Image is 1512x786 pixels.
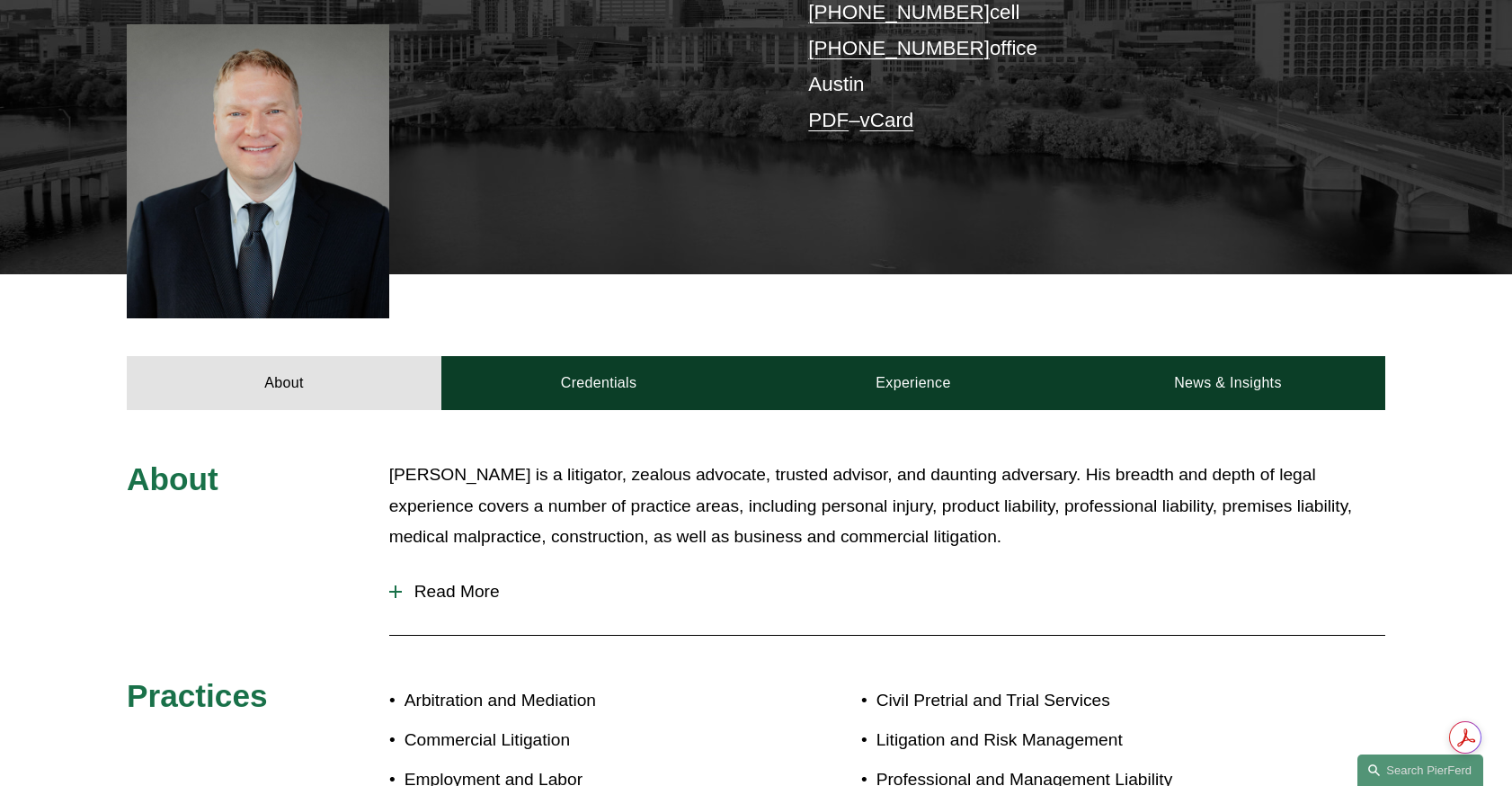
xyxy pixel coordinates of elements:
[405,685,756,717] p: Arbitration and Mediation
[808,109,849,131] a: PDF
[127,356,441,410] a: About
[1071,356,1385,410] a: News & Insights
[756,356,1071,410] a: Experience
[389,568,1385,615] button: Read More
[127,678,268,713] span: Practices
[808,37,990,59] a: [PHONE_NUMBER]
[127,461,218,496] span: About
[860,109,914,131] a: vCard
[876,725,1281,756] p: Litigation and Risk Management
[389,460,1385,553] p: [PERSON_NAME] is a litigator, zealous advocate, trusted advisor, and daunting adversary. His brea...
[441,356,756,410] a: Credentials
[402,582,1385,602] span: Read More
[808,1,990,23] a: [PHONE_NUMBER]
[405,725,756,756] p: Commercial Litigation
[876,685,1281,717] p: Civil Pretrial and Trial Services
[1357,755,1483,786] a: Search this site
